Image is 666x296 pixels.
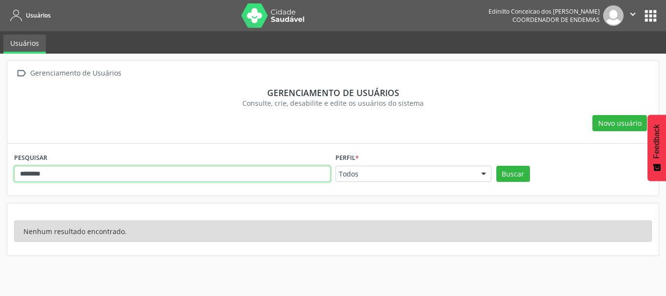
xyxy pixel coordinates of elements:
i:  [627,9,638,20]
i:  [14,66,28,80]
div: Gerenciamento de Usuários [28,66,123,80]
button:  [624,5,642,26]
button: apps [642,7,659,24]
div: Edinilto Conceicao dos [PERSON_NAME] [489,7,600,16]
div: Gerenciamento de usuários [21,87,645,98]
div: Nenhum resultado encontrado. [14,220,652,242]
div: Consulte, crie, desabilite e edite os usuários do sistema [21,98,645,108]
a: Usuários [3,35,46,54]
button: Buscar [496,166,530,182]
a:  Gerenciamento de Usuários [14,66,123,80]
button: Novo usuário [592,115,647,132]
label: PESQUISAR [14,151,47,166]
span: Usuários [26,11,51,20]
img: img [603,5,624,26]
span: Todos [339,169,471,179]
span: Coordenador de Endemias [512,16,600,24]
span: Novo usuário [598,118,642,128]
a: Usuários [7,7,51,23]
span: Feedback [652,124,661,158]
button: Feedback - Mostrar pesquisa [647,115,666,181]
label: Perfil [335,151,359,166]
